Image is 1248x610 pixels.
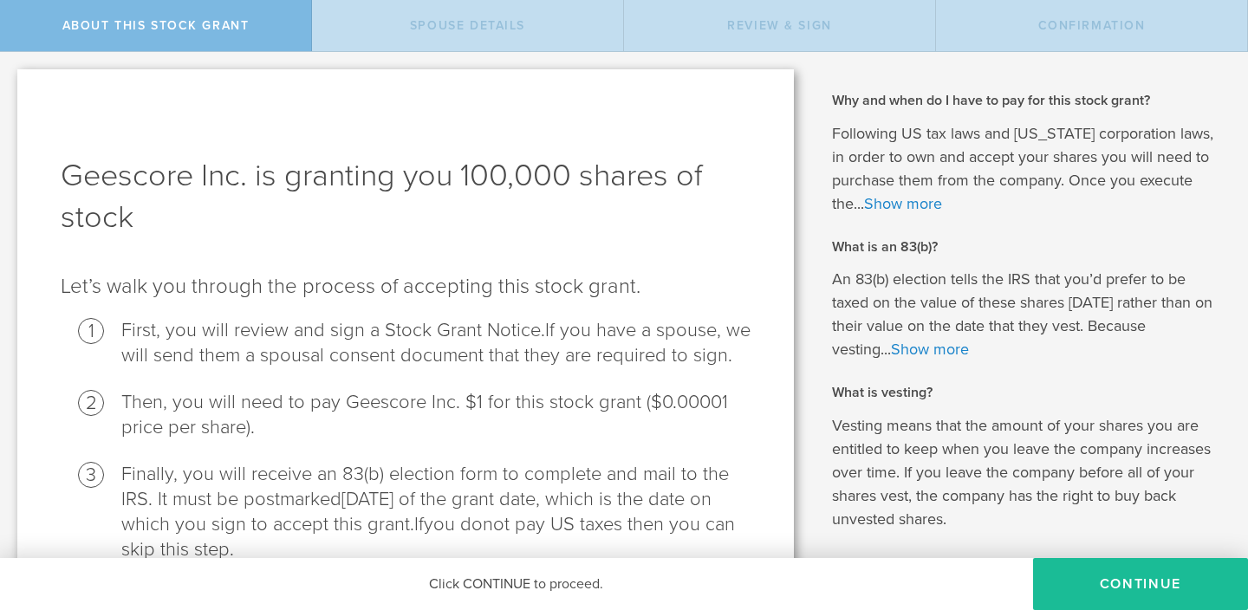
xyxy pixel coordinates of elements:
[832,237,1222,256] h2: What is an 83(b)?
[891,340,969,359] a: Show more
[121,488,712,535] span: [DATE] of the grant date, which is the date on which you sign to accept this grant.
[121,390,751,440] li: Then, you will need to pay Geescore Inc. $1 for this stock grant ($0.00001 price per share).
[727,18,832,33] span: Review & Sign
[121,462,751,562] li: Finally, you will receive an 83(b) election form to complete and mail to the IRS . It must be pos...
[1033,558,1248,610] button: CONTINUE
[424,513,483,535] span: you do
[410,18,525,33] span: Spouse Details
[1038,18,1146,33] span: Confirmation
[832,122,1222,216] p: Following US tax laws and [US_STATE] corporation laws, in order to own and accept your shares you...
[832,414,1222,531] p: Vesting means that the amount of your shares you are entitled to keep when you leave the company ...
[121,318,751,368] li: First, you will review and sign a Stock Grant Notice.
[864,194,942,213] a: Show more
[61,155,751,238] h1: Geescore Inc. is granting you 100,000 shares of stock
[832,91,1222,110] h2: Why and when do I have to pay for this stock grant?
[62,18,250,33] span: About this stock grant
[832,383,1222,402] h2: What is vesting?
[832,268,1222,361] p: An 83(b) election tells the IRS that you’d prefer to be taxed on the value of these shares [DATE]...
[61,273,751,301] p: Let’s walk you through the process of accepting this stock grant .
